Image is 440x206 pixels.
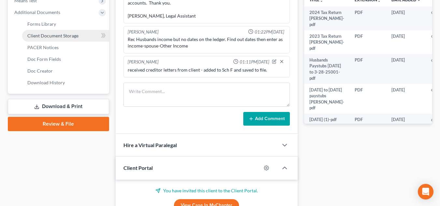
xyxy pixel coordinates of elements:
[27,33,78,38] span: Client Document Storage
[8,99,109,114] a: Download & Print
[304,54,349,84] td: Husbands Paystubs [DATE] to 3-28-25001-pdf
[349,84,386,114] td: PDF
[27,80,65,85] span: Download History
[123,165,153,171] span: Client Portal
[27,56,61,62] span: Doc Form Fields
[304,84,349,114] td: [DATE] to [DATE] paystubs [PERSON_NAME]-pdf
[128,59,159,65] div: [PERSON_NAME]
[386,7,426,30] td: [DATE]
[22,42,109,53] a: PACER Notices
[128,36,286,49] div: Rec Husbands income but no dates on the ledger. Find out dates then enter as income-spouse-Other ...
[386,30,426,54] td: [DATE]
[27,45,59,50] span: PACER Notices
[22,53,109,65] a: Doc Form Fields
[22,77,109,89] a: Download History
[243,112,290,126] button: Add Comment
[27,21,56,27] span: Forms Library
[27,68,53,74] span: Doc Creator
[304,7,349,30] td: 2024 Tax Return [PERSON_NAME]-pdf
[123,187,290,194] p: You have invited this client to the Client Portal.
[349,114,386,125] td: PDF
[386,84,426,114] td: [DATE]
[14,9,60,15] span: Additional Documents
[255,29,284,35] span: 01:22PM[DATE]
[8,117,109,131] a: Review & File
[304,30,349,54] td: 2023 Tax Return [PERSON_NAME]-pdf
[386,114,426,125] td: [DATE]
[386,54,426,84] td: [DATE]
[128,67,286,73] div: received creditor letters from client - added to Sch F and saved to file.
[22,18,109,30] a: Forms Library
[304,114,349,125] td: [DATE] (1)-pdf
[22,30,109,42] a: Client Document Storage
[349,7,386,30] td: PDF
[128,29,159,35] div: [PERSON_NAME]
[349,54,386,84] td: PDF
[22,65,109,77] a: Doc Creator
[349,30,386,54] td: PDF
[240,59,269,65] span: 01:11PM[DATE]
[418,184,433,199] div: Open Intercom Messenger
[123,142,177,148] span: Hire a Virtual Paralegal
